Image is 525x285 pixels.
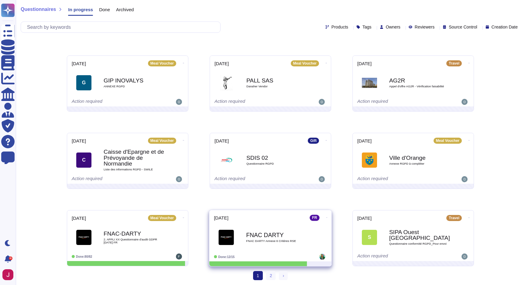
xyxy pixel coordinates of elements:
img: user [2,269,13,280]
a: 2 [266,271,276,280]
div: Meal Voucher [291,60,319,66]
img: user [319,176,325,182]
span: Appel d'offre AG2R - Vérification faisabilité [389,85,450,88]
div: Action required [357,99,432,105]
div: Meal Voucher [148,60,176,66]
span: [DATE] [357,216,372,220]
span: [DATE] [214,216,228,220]
div: 9+ [9,256,12,260]
span: Questionnaire conformité RGPD_Pour envoi [389,242,450,245]
span: Questionnaires [21,7,56,12]
span: Danaher Vendor [246,85,307,88]
b: FNAC-DARTY [104,231,164,236]
b: PALL SAS [246,78,307,83]
div: Action required [72,99,146,105]
img: user [462,99,468,105]
div: Meal Voucher [434,138,462,144]
div: Meal Voucher [148,138,176,144]
input: Search by keywords [24,22,220,32]
span: Tags [362,25,372,29]
span: [DATE] [72,61,86,66]
img: user [319,254,325,260]
div: G [76,75,91,90]
span: 2. APPLI XX Questionnaire d'audit GDPR [DATE] FR [104,238,164,244]
div: Action required [214,176,289,182]
span: [DATE] [214,139,229,143]
span: Done: 12/15 [218,255,235,258]
span: [DATE] [72,139,86,143]
div: S [362,230,377,245]
div: Meal Voucher [148,215,176,221]
img: user [462,176,468,182]
div: Action required [357,176,432,182]
b: FNAC DARTY [246,232,307,238]
b: Ville d'Orange [389,155,450,161]
b: SIPA Ouest [GEOGRAPHIC_DATA] [389,229,450,241]
span: Liste des informations RGPD - SWILE [104,168,164,171]
span: [DATE] [357,61,372,66]
img: Logo [219,153,234,168]
span: ANNEXE RGPD [104,85,164,88]
img: user [176,99,182,105]
span: In progress [68,7,93,12]
b: AG2R [389,78,450,83]
span: FNAC DARTY Annexe 6 Critères RSE [246,240,307,243]
div: C [76,153,91,168]
b: Caisse d'Epargne et de Prévoyande de Normandie [104,149,164,166]
b: SDIS 02 [246,155,307,161]
div: Travel [446,60,462,66]
span: [DATE] [357,139,372,143]
div: FR [310,215,319,221]
img: user [462,253,468,260]
span: Archived [116,7,134,12]
span: Done: 80/82 [76,255,92,258]
span: Owners [386,25,400,29]
img: user [176,253,182,260]
img: Logo [76,230,91,245]
b: GIP INOVALYS [104,78,164,83]
div: Gift [308,138,319,144]
span: Source Control [449,25,477,29]
div: Travel [446,215,462,221]
span: Reviewers [415,25,434,29]
button: user [1,268,18,281]
span: [DATE] [214,61,229,66]
div: Action required [72,176,146,182]
img: Logo [218,230,234,245]
span: Done [99,7,110,12]
div: Action required [357,253,432,260]
img: user [319,99,325,105]
img: Logo [219,75,234,90]
img: Logo [362,75,377,90]
span: › [283,273,284,278]
img: user [176,176,182,182]
span: Questionnaire RGPD [246,162,307,165]
span: [DATE] [72,216,86,220]
span: Products [331,25,348,29]
span: Annexe RGPD à compléter [389,162,450,165]
span: 1 [253,271,263,280]
img: Logo [362,153,377,168]
span: Creation Date [492,25,518,29]
div: Action required [214,99,289,105]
